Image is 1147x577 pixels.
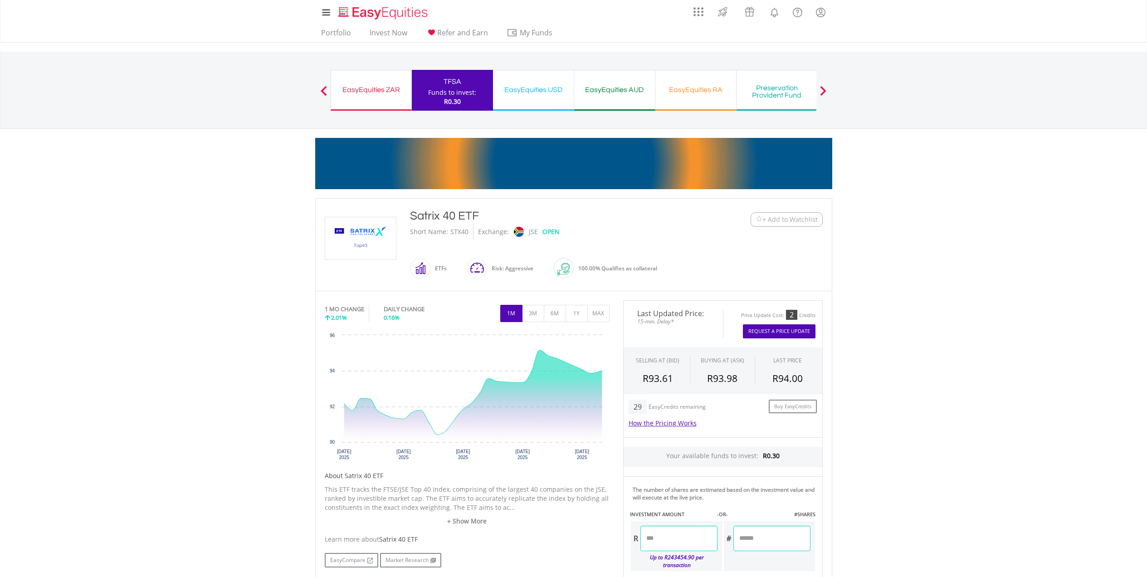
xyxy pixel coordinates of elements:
[643,372,673,385] span: R93.61
[717,511,728,518] label: -OR-
[325,535,610,544] div: Learn more about
[762,215,818,224] span: + Add to Watchlist
[630,310,716,317] span: Last Updated Price:
[629,419,697,427] a: How the Pricing Works
[763,2,786,20] a: Notifications
[384,305,455,313] div: DAILY CHANGE
[410,208,695,224] div: Satrix 40 ETF
[380,553,441,567] a: Market Research
[544,305,566,322] button: 6M
[794,511,815,518] label: #SHARES
[580,83,649,96] div: EasyEquities AUD
[325,485,610,512] p: This ETF tracks the FTSE/JSE Top 40 Index, comprising of the largest 40 companies on the JSE, ran...
[329,368,335,373] text: 94
[522,305,544,322] button: 3M
[542,224,560,240] div: OPEN
[649,404,706,411] div: EasyCredits remaining
[384,313,400,322] span: 0.16%
[772,372,803,385] span: R94.00
[444,97,461,106] span: R0.30
[513,227,523,237] img: jse.png
[315,138,832,189] img: EasyMortage Promotion Banner
[487,258,533,279] div: Risk: Aggressive
[693,7,703,17] img: grid-menu-icon.svg
[329,333,335,338] text: 96
[327,217,395,259] img: TFSA.STX40.png
[335,2,431,20] a: Home page
[630,317,716,326] span: 15-min. Delay*
[688,2,709,17] a: AppsGrid
[422,28,492,42] a: Refer and Earn
[437,28,488,38] span: Refer and Earn
[396,449,411,460] text: [DATE] 2025
[809,2,832,22] a: My Profile
[631,526,640,551] div: R
[631,551,717,571] div: Up to R243454.90 per transaction
[636,357,679,364] div: SELLING AT (BID)
[629,400,647,414] div: 29
[315,90,333,99] button: Previous
[331,313,347,322] span: 2.01%
[742,5,757,19] img: vouchers-v2.svg
[814,90,832,99] button: Next
[786,2,809,20] a: FAQ's and Support
[633,486,819,501] div: The number of shares are estimated based on the investment value and will execute at the live price.
[751,212,823,227] button: Watchlist + Add to Watchlist
[366,28,411,42] a: Invest Now
[337,83,406,96] div: EasyEquities ZAR
[773,357,802,364] div: LAST PRICE
[742,84,812,99] div: Preservation Provident Fund
[325,305,364,313] div: 1 MO CHANGE
[741,312,784,319] div: Price Update Cost:
[337,449,351,460] text: [DATE] 2025
[799,312,815,319] div: Credits
[325,471,610,480] h5: About Satrix 40 ETF
[498,83,568,96] div: EasyEquities USD
[587,305,610,322] button: MAX
[624,447,822,467] div: Your available funds to invest:
[379,535,418,543] span: Satrix 40 ETF
[707,372,737,385] span: R93.98
[329,440,335,445] text: 90
[430,258,447,279] div: ETFs
[337,5,431,20] img: EasyEquities_Logo.png
[450,224,469,240] div: STX40
[456,449,470,460] text: [DATE] 2025
[500,305,522,322] button: 1M
[715,5,730,19] img: thrive-v2.svg
[325,553,378,567] a: EasyCompare
[661,83,731,96] div: EasyEquities RA
[724,526,733,551] div: #
[756,216,762,223] img: Watchlist
[515,449,530,460] text: [DATE] 2025
[317,28,355,42] a: Portfolio
[557,263,570,275] img: collateral-qualifying-green.svg
[743,324,815,338] button: Request A Price Update
[769,400,817,414] a: Buy EasyCredits
[578,264,657,272] span: 100.00% Qualifies as collateral
[478,224,509,240] div: Exchange:
[575,449,589,460] text: [DATE] 2025
[410,224,448,240] div: Short Name:
[428,88,476,97] div: Funds to invest:
[763,451,780,460] span: R0.30
[736,2,763,19] a: Vouchers
[566,305,588,322] button: 1Y
[529,224,538,240] div: JSE
[329,404,335,409] text: 92
[325,517,610,526] a: + Show More
[701,357,744,364] span: BUYING AT (ASK)
[630,511,684,518] label: INVESTMENT AMOUNT
[507,27,566,39] span: My Funds
[325,331,609,467] svg: Interactive chart
[325,331,610,467] div: Chart. Highcharts interactive chart.
[786,310,797,320] div: 2
[417,75,488,88] div: TFSA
